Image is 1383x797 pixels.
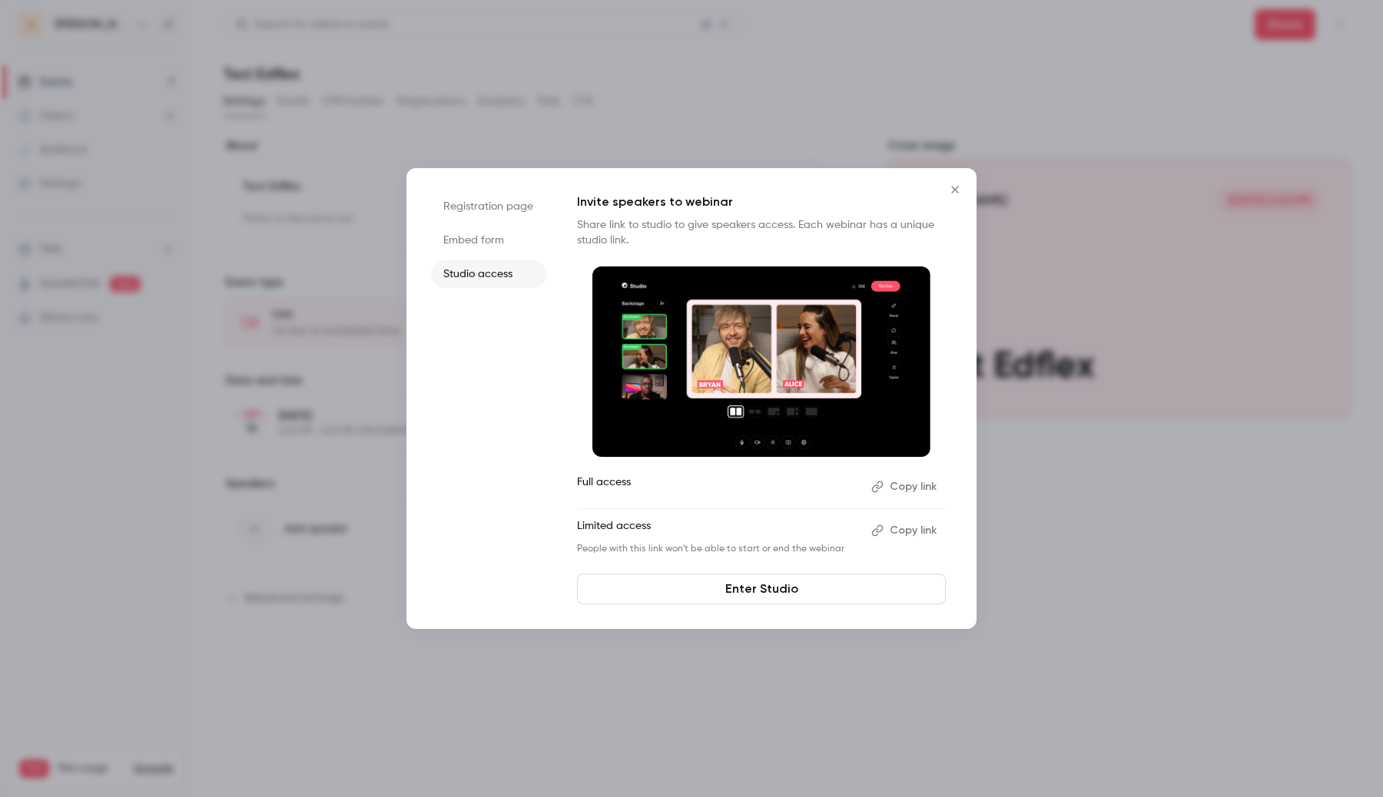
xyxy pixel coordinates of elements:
p: Full access [577,475,859,499]
p: Limited access [577,518,859,543]
button: Copy link [865,475,946,499]
p: Share link to studio to give speakers access. Each webinar has a unique studio link. [577,217,946,248]
img: Invite speakers to webinar [592,266,930,457]
li: Studio access [431,260,546,288]
li: Embed form [431,227,546,254]
li: Registration page [431,193,546,220]
a: Enter Studio [577,574,946,604]
button: Close [940,174,970,205]
p: People with this link won't be able to start or end the webinar [577,543,859,555]
p: Invite speakers to webinar [577,193,946,211]
button: Copy link [865,518,946,543]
